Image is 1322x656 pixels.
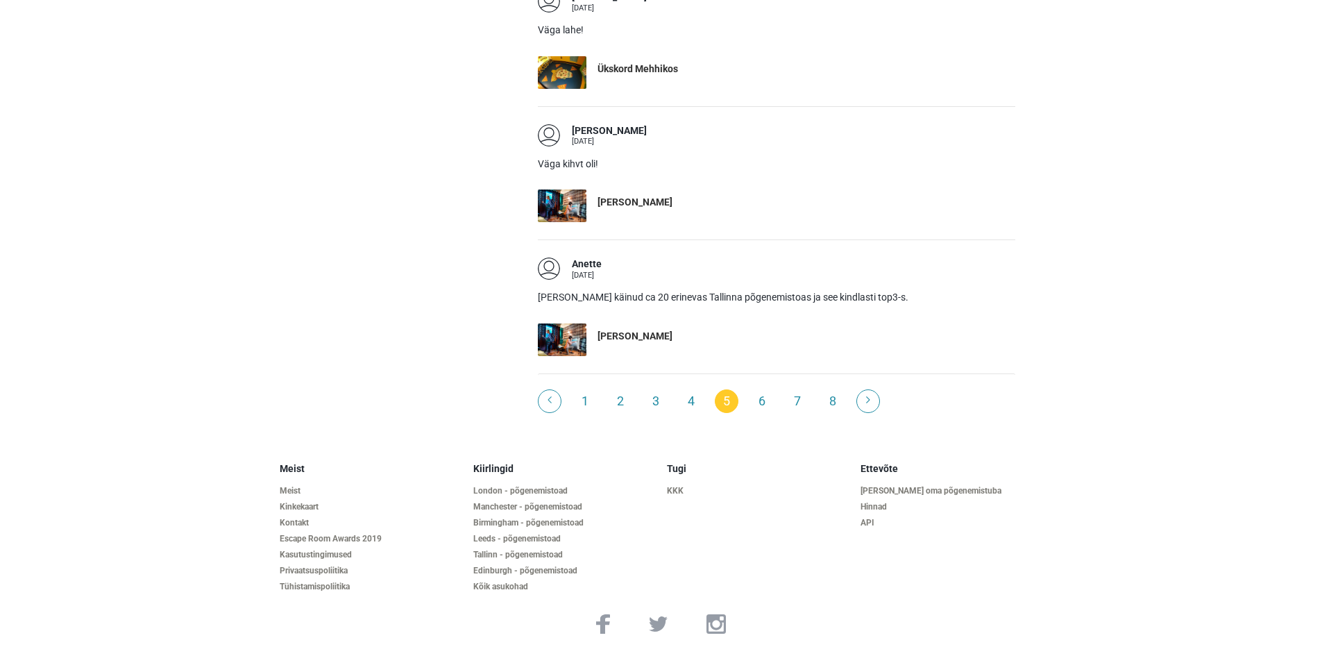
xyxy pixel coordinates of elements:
[609,389,632,413] a: 2
[473,582,656,592] a: Kõik asukohad
[861,518,1043,528] a: API
[861,502,1043,512] a: Hinnad
[667,486,849,496] a: KKK
[644,389,668,413] a: 3
[280,502,462,512] a: Kinkekaart
[280,550,462,560] a: Kasutustingimused
[598,196,672,210] div: [PERSON_NAME]
[473,518,656,528] a: Birmingham - põgenemistoad
[538,158,1015,171] p: Väga kihvt oli!
[572,137,647,145] div: [DATE]
[679,389,703,413] a: 4
[473,486,656,496] a: London - põgenemistoad
[473,463,656,475] h5: Kiirlingid
[667,463,849,475] h5: Tugi
[750,389,774,413] a: 6
[572,258,602,271] div: Anette
[280,486,462,496] a: Meist
[538,323,586,356] img: Sherlock Holmes
[280,582,462,592] a: Tühistamispoliitika
[538,190,586,222] img: Sherlock Holmes
[786,389,809,413] a: 7
[538,291,1015,305] p: [PERSON_NAME] käinud ca 20 erinevas Tallinna põgenemistoas ja see kindlasti top3-s.
[598,62,678,76] div: Ükskord Mehhikos
[572,124,647,138] div: [PERSON_NAME]
[280,463,462,475] h5: Meist
[473,550,656,560] a: Tallinn - põgenemistoad
[473,502,656,512] a: Manchester - põgenemistoad
[861,463,1043,475] h5: Ettevõte
[572,271,602,279] div: [DATE]
[538,323,1015,356] a: Sherlock Holmes [PERSON_NAME]
[598,330,672,344] div: [PERSON_NAME]
[538,24,1015,37] p: Väga lahe!
[715,389,738,413] span: 5
[538,56,586,89] img: Ükskord Mehhikos
[573,389,597,413] a: 1
[473,534,656,544] a: Leeds - põgenemistoad
[473,566,656,576] a: Edinburgh - põgenemistoad
[572,4,647,12] div: [DATE]
[280,534,462,544] a: Escape Room Awards 2019
[280,566,462,576] a: Privaatsuspoliitika
[861,486,1043,496] a: [PERSON_NAME] oma põgenemistuba
[280,518,462,528] a: Kontakt
[538,190,1015,222] a: Sherlock Holmes [PERSON_NAME]
[821,389,845,413] a: 8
